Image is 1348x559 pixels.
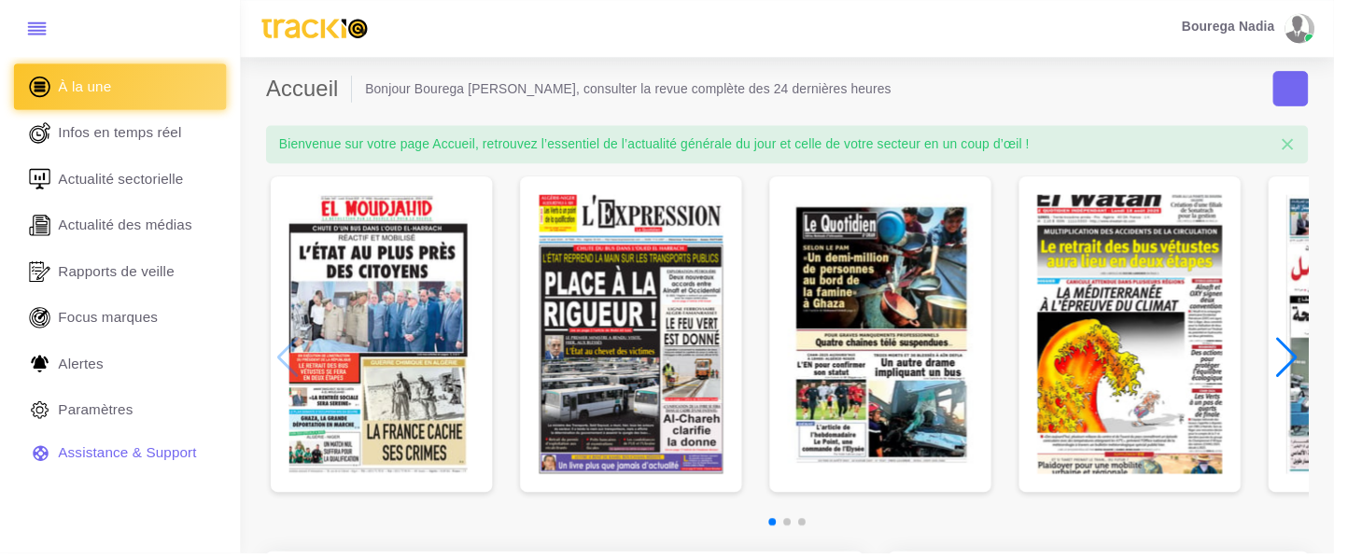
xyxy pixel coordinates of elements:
a: À la une [14,64,229,111]
img: Alerte.svg [26,354,54,382]
img: revue-editorielle.svg [26,214,54,242]
img: parametre.svg [26,400,54,428]
div: 1 / 6 [274,178,498,497]
span: Go to slide 1 [777,524,784,531]
span: Rapports de veille [59,264,176,285]
li: Bonjour Bourega [PERSON_NAME], consulter la revue complète des 24 dernières heures [369,80,900,99]
span: Alertes [59,357,105,378]
img: focus-marques.svg [26,307,54,335]
span: Infos en temps réel [59,124,184,145]
span: Paramètres [59,404,134,425]
img: home.svg [26,74,54,102]
a: Focus marques [14,298,229,344]
div: 3 / 6 [778,178,1002,497]
a: Infos en temps réel [14,111,229,158]
div: Next slide [1287,341,1313,382]
span: Actualité des médias [59,217,194,238]
div: 2 / 6 [526,178,750,497]
button: Close [1281,127,1322,166]
span: À la une [59,77,113,98]
img: trackio.svg [256,10,380,48]
span: Actualité sectorielle [59,171,186,191]
div: Bienvenue sur votre page Accueil, retrouvez l’essentiel de l’actualité générale du jour et celle ... [269,127,1322,164]
span: Assistance & Support [59,447,199,468]
a: Actualité des médias [14,204,229,251]
a: Paramètres [14,391,229,438]
img: avatar [1299,14,1323,44]
a: Actualité sectorielle [14,158,229,204]
span: × [1294,132,1309,161]
h2: Accueil [269,77,356,104]
div: 4 / 6 [1030,178,1254,497]
a: Alertes [14,344,229,391]
img: revue-live.svg [26,120,54,148]
span: Go to slide 2 [792,524,799,531]
span: Bourega Nadia [1194,20,1288,33]
a: Bourega Nadia avatar [1185,14,1335,44]
img: revue-sectorielle.svg [26,167,54,195]
a: Rapports de veille [14,251,229,298]
span: Focus marques [59,311,160,331]
span: Go to slide 3 [807,524,814,531]
img: rapport_1.svg [26,260,54,288]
